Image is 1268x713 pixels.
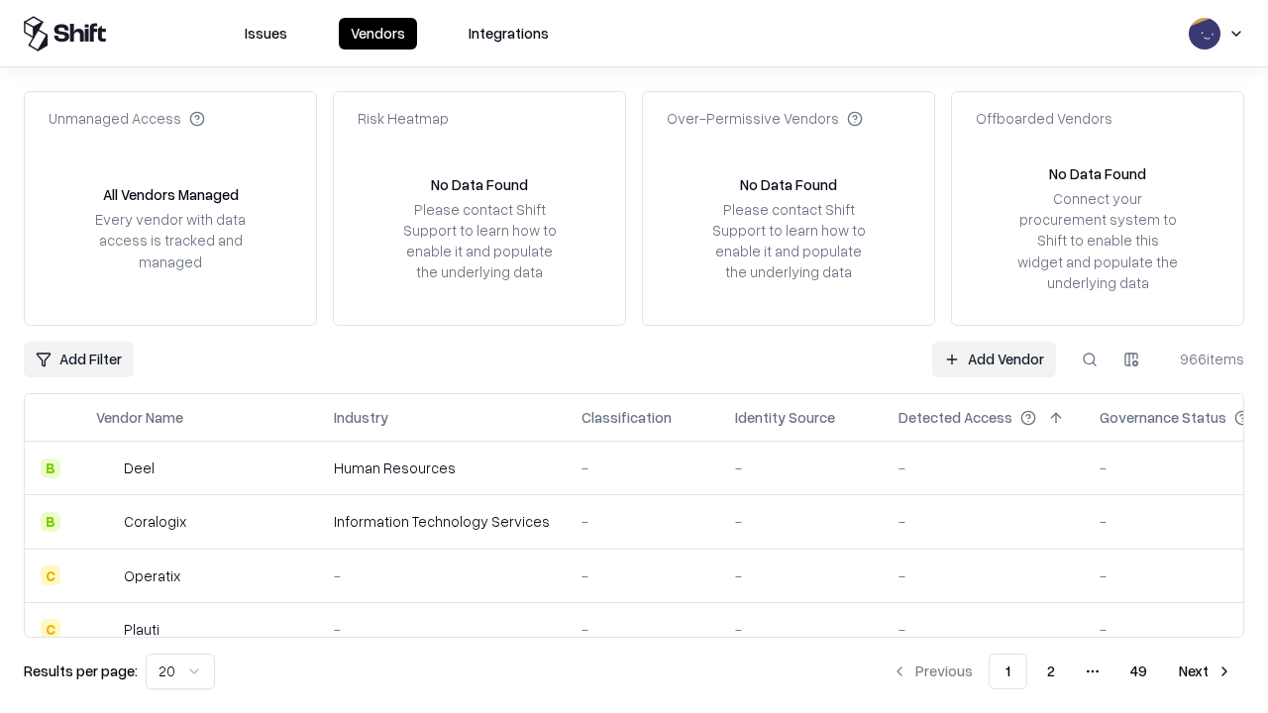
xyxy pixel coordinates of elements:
[1049,163,1146,184] div: No Data Found
[397,199,562,283] div: Please contact Shift Support to learn how to enable it and populate the underlying data
[976,108,1112,129] div: Offboarded Vendors
[233,18,299,50] button: Issues
[124,565,180,586] div: Operatix
[898,407,1012,428] div: Detected Access
[96,512,116,532] img: Coralogix
[103,184,239,205] div: All Vendors Managed
[932,342,1056,377] a: Add Vendor
[457,18,561,50] button: Integrations
[1031,654,1071,689] button: 2
[1165,349,1244,369] div: 966 items
[96,458,116,478] img: Deel
[334,511,550,532] div: Information Technology Services
[581,619,703,640] div: -
[96,565,116,585] img: Operatix
[898,458,1068,478] div: -
[581,458,703,478] div: -
[334,458,550,478] div: Human Resources
[358,108,449,129] div: Risk Heatmap
[581,511,703,532] div: -
[124,619,159,640] div: Plauti
[735,511,867,532] div: -
[898,511,1068,532] div: -
[88,209,253,271] div: Every vendor with data access is tracked and managed
[898,565,1068,586] div: -
[41,512,60,532] div: B
[41,565,60,585] div: C
[339,18,417,50] button: Vendors
[124,458,155,478] div: Deel
[24,342,134,377] button: Add Filter
[706,199,871,283] div: Please contact Shift Support to learn how to enable it and populate the underlying data
[334,619,550,640] div: -
[581,565,703,586] div: -
[898,619,1068,640] div: -
[735,565,867,586] div: -
[96,619,116,639] img: Plauti
[989,654,1027,689] button: 1
[49,108,205,129] div: Unmanaged Access
[735,619,867,640] div: -
[740,174,837,195] div: No Data Found
[334,407,388,428] div: Industry
[334,565,550,586] div: -
[1100,407,1226,428] div: Governance Status
[1015,188,1180,293] div: Connect your procurement system to Shift to enable this widget and populate the underlying data
[24,661,138,681] p: Results per page:
[581,407,672,428] div: Classification
[96,407,183,428] div: Vendor Name
[41,458,60,478] div: B
[431,174,528,195] div: No Data Found
[1114,654,1163,689] button: 49
[41,619,60,639] div: C
[880,654,1244,689] nav: pagination
[667,108,863,129] div: Over-Permissive Vendors
[735,407,835,428] div: Identity Source
[1167,654,1244,689] button: Next
[124,511,186,532] div: Coralogix
[735,458,867,478] div: -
